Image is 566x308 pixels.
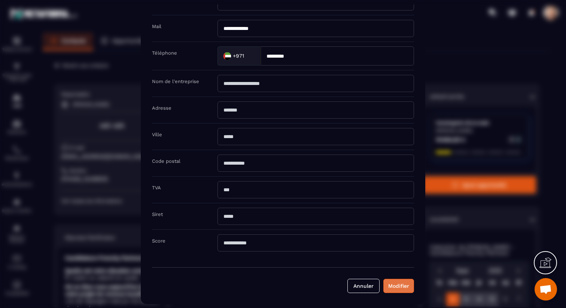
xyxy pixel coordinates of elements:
label: Code postal [152,158,180,164]
button: Modifier [383,278,414,293]
label: Mail [152,23,161,29]
a: Ouvrir le chat [535,278,557,301]
span: +971 [233,52,244,60]
label: Téléphone [152,50,177,55]
label: Ville [152,131,162,137]
img: Country Flag [220,48,235,63]
input: Search for option [246,50,253,61]
label: Score [152,238,165,243]
button: Annuler [347,278,380,293]
label: Siret [152,211,163,217]
div: Search for option [217,46,261,65]
label: Nom de l'entreprise [152,78,199,84]
label: TVA [152,185,161,190]
label: Adresse [152,105,171,110]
